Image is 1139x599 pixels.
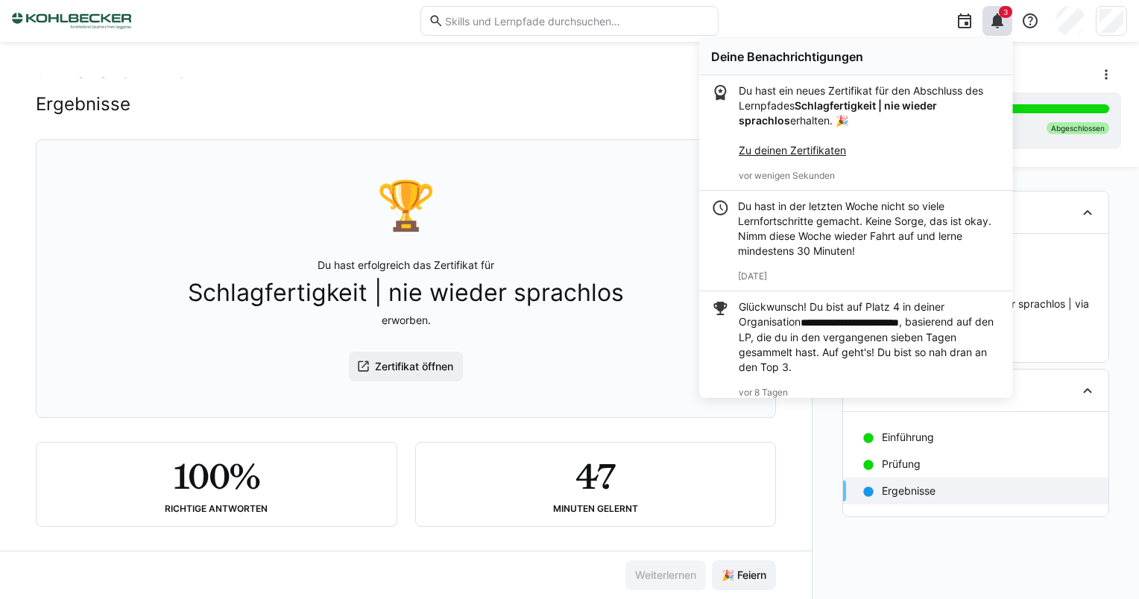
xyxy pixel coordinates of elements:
[882,457,921,472] p: Prüfung
[739,299,1000,375] p: Glückwunsch! Du bist auf Platz 4 in deiner Organisation , basierend auf den LP, die du in den ver...
[36,93,130,115] h2: Ergebnisse
[719,568,769,583] span: 🎉 Feiern
[1047,122,1109,134] div: Abgeschlossen
[882,484,936,498] p: Ergebnisse
[738,270,767,282] span: [DATE]
[739,170,835,181] span: vor wenigen Sekunden
[712,560,776,590] button: 🎉 Feiern
[174,454,259,498] h2: 100%
[36,67,217,78] a: Schlagfertigkeit | nie wieder sprachlos
[188,258,624,328] p: Du hast erfolgreich das Zertifikat für erworben.
[739,83,1000,158] p: Du hast ein neues Zertifikat für den Abschluss des Lernpfades erhalten. 🎉
[739,144,846,156] a: Zu deinen Zertifikaten
[1003,7,1008,16] span: 3
[444,14,710,28] input: Skills und Lernpfade durchsuchen…
[739,387,788,398] span: vor 8 Tagen
[349,352,464,381] button: Zertifikat öffnen
[373,359,455,374] span: Zertifikat öffnen
[625,560,706,590] button: Weiterlernen
[739,99,937,127] strong: Schlagfertigkeit | nie wieder sprachlos
[553,504,638,514] div: Minuten gelernt
[575,454,615,498] h2: 47
[633,568,698,583] span: Weiterlernen
[165,504,268,514] div: Richtige Antworten
[711,49,1000,64] div: Deine Benachrichtigungen
[188,279,624,307] span: Schlagfertigkeit | nie wieder sprachlos
[882,430,934,445] p: Einführung
[738,199,1000,259] div: Du hast in der letzten Woche nicht so viele Lernfortschritte gemacht. Keine Sorge, das ist okay. ...
[376,176,436,234] div: 🏆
